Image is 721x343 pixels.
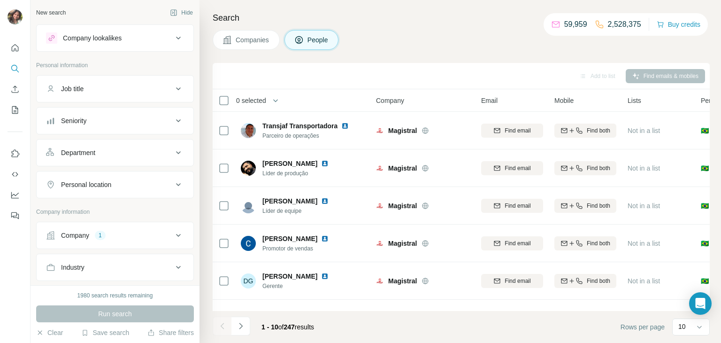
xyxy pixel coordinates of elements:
[554,161,616,175] button: Find both
[587,126,610,135] span: Find both
[37,109,193,132] button: Seniority
[376,277,384,285] img: Logo of Magistral
[8,145,23,162] button: Use Surfe on LinkedIn
[701,164,709,173] span: 🇧🇷
[61,84,84,94] div: Job title
[8,187,23,203] button: Dashboard
[321,160,329,167] img: LinkedIn logo
[231,317,250,335] button: Navigate to next page
[8,207,23,224] button: Feedback
[61,116,86,125] div: Seniority
[95,231,106,240] div: 1
[284,323,295,331] span: 247
[628,240,660,247] span: Not in a list
[481,274,543,288] button: Find email
[8,9,23,24] img: Avatar
[587,239,610,248] span: Find both
[554,124,616,138] button: Find both
[61,180,111,189] div: Personal location
[81,328,129,337] button: Save search
[307,35,329,45] span: People
[262,196,317,206] span: [PERSON_NAME]
[376,164,384,172] img: Logo of Magistral
[554,199,616,213] button: Find both
[554,236,616,250] button: Find both
[236,35,270,45] span: Companies
[341,122,349,130] img: LinkedIn logo
[321,197,329,205] img: LinkedIn logo
[481,124,543,138] button: Find email
[481,236,543,250] button: Find email
[8,81,23,98] button: Enrich CSV
[321,310,329,318] img: LinkedIn logo
[261,323,278,331] span: 1 - 10
[388,276,417,286] span: Magistral
[262,282,340,290] span: Gerente
[481,161,543,175] button: Find email
[388,201,417,210] span: Magistral
[77,291,153,300] div: 1980 search results remaining
[36,8,66,17] div: New search
[628,127,660,134] span: Not in a list
[8,39,23,56] button: Quick start
[262,169,340,178] span: Líder de produção
[8,60,23,77] button: Search
[241,311,256,326] img: Avatar
[587,202,610,210] span: Find both
[262,309,317,319] span: [PERSON_NAME]
[481,96,498,105] span: Email
[376,240,384,247] img: Logo of Magistral
[689,292,712,315] div: Open Intercom Messenger
[147,328,194,337] button: Share filters
[376,127,384,134] img: Logo of Magistral
[376,202,384,210] img: Logo of Magistral
[262,244,340,253] span: Promotor de vendas
[554,274,616,288] button: Find both
[241,161,256,176] img: Avatar
[388,126,417,135] span: Magistral
[481,199,543,213] button: Find email
[587,164,610,172] span: Find both
[701,201,709,210] span: 🇧🇷
[37,224,193,247] button: Company1
[628,96,641,105] span: Lists
[628,164,660,172] span: Not in a list
[8,101,23,118] button: My lists
[61,263,84,272] div: Industry
[61,231,89,240] div: Company
[628,202,660,210] span: Not in a list
[321,273,329,280] img: LinkedIn logo
[587,277,610,285] span: Find both
[701,126,709,135] span: 🇧🇷
[608,19,641,30] p: 2,528,375
[262,207,340,215] span: Líder de equipe
[388,239,417,248] span: Magistral
[678,322,686,331] p: 10
[241,123,256,138] img: Avatar
[278,323,284,331] span: of
[262,272,317,281] span: [PERSON_NAME]
[36,208,194,216] p: Company information
[701,276,709,286] span: 🇧🇷
[262,234,317,243] span: [PERSON_NAME]
[163,6,199,20] button: Hide
[37,78,193,100] button: Job title
[36,328,63,337] button: Clear
[564,19,587,30] p: 59,959
[505,239,530,248] span: Find email
[37,27,193,49] button: Company lookalikes
[621,322,665,332] span: Rows per page
[37,173,193,196] button: Personal location
[262,122,337,130] span: Transjaf Transportadora
[241,273,256,288] div: DG
[554,96,574,105] span: Mobile
[376,96,404,105] span: Company
[37,141,193,164] button: Department
[213,11,710,24] h4: Search
[262,159,317,168] span: [PERSON_NAME]
[36,61,194,70] p: Personal information
[505,277,530,285] span: Find email
[241,198,256,213] img: Avatar
[261,323,314,331] span: results
[37,256,193,279] button: Industry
